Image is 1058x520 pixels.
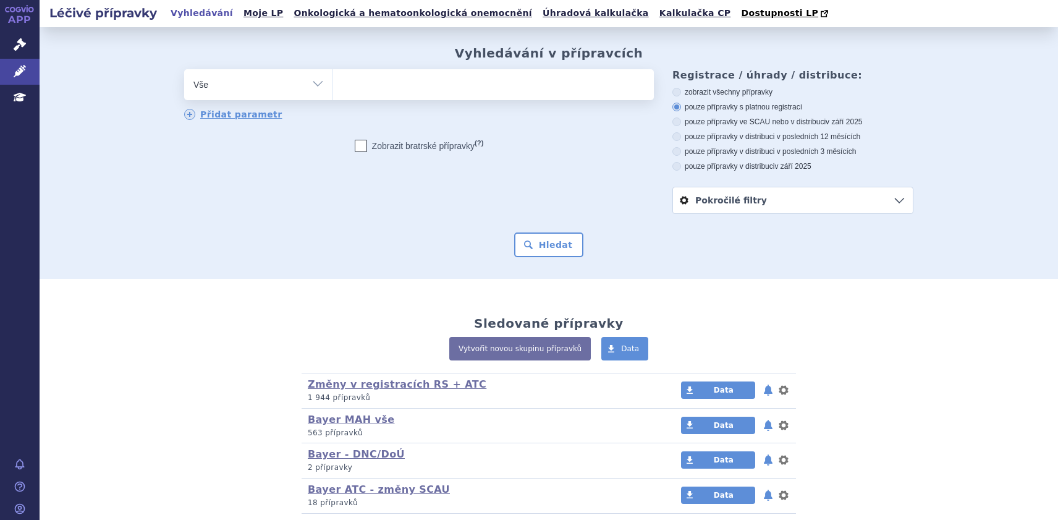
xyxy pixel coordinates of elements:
[826,117,862,126] span: v září 2025
[681,381,755,399] a: Data
[475,139,483,147] abbr: (?)
[741,8,818,18] span: Dostupnosti LP
[681,417,755,434] a: Data
[714,421,734,430] span: Data
[681,451,755,469] a: Data
[40,4,167,22] h2: Léčivé přípravky
[714,456,734,464] span: Data
[308,393,370,402] span: 1 944 přípravků
[474,316,624,331] h2: Sledované přípravky
[621,344,639,353] span: Data
[774,162,811,171] span: v září 2025
[714,491,734,500] span: Data
[184,109,282,120] a: Přidat parametr
[672,161,913,171] label: pouze přípravky v distribuci
[762,418,774,433] button: notifikace
[656,5,735,22] a: Kalkulačka CP
[672,69,913,81] h3: Registrace / úhrady / distribuce:
[308,448,405,460] a: Bayer - DNC/DoÚ
[714,386,734,394] span: Data
[601,337,648,360] a: Data
[672,87,913,97] label: zobrazit všechny přípravky
[308,463,352,472] span: 2 přípravky
[777,488,790,503] button: nastavení
[777,418,790,433] button: nastavení
[167,5,237,22] a: Vyhledávání
[762,383,774,398] button: notifikace
[290,5,536,22] a: Onkologická a hematoonkologická onemocnění
[308,498,358,507] span: 18 přípravků
[449,337,591,360] a: Vytvořit novou skupinu přípravků
[672,147,913,156] label: pouze přípravky v distribuci v posledních 3 měsících
[308,414,395,425] a: Bayer MAH vše
[777,383,790,398] button: nastavení
[240,5,287,22] a: Moje LP
[455,46,643,61] h2: Vyhledávání v přípravcích
[762,488,774,503] button: notifikace
[308,378,486,390] a: Změny v registracích RS + ATC
[672,117,913,127] label: pouze přípravky ve SCAU nebo v distribuci
[672,102,913,112] label: pouze přípravky s platnou registrací
[308,484,450,495] a: Bayer ATC - změny SCAU
[355,140,484,152] label: Zobrazit bratrské přípravky
[539,5,653,22] a: Úhradová kalkulačka
[514,232,584,257] button: Hledat
[777,453,790,467] button: nastavení
[762,453,774,467] button: notifikace
[673,187,913,213] a: Pokročilé filtry
[681,487,755,504] a: Data
[308,428,363,437] span: 563 přípravků
[737,5,834,22] a: Dostupnosti LP
[672,132,913,142] label: pouze přípravky v distribuci v posledních 12 měsících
